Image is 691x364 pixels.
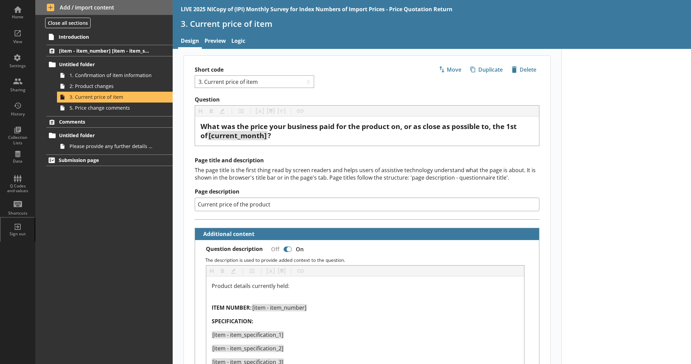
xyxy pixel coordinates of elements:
a: 2: Product changes [57,81,173,92]
div: Off [266,243,282,255]
button: Move [436,64,464,75]
li: Untitled folderPlease provide any further details that will help us to understand your business a... [50,130,173,152]
p: The description is used to provide added context to the question. [205,257,534,263]
a: [item - item_number] [item - item_specification_1] [46,45,173,56]
div: Sharing [6,87,30,93]
span: SPECIFICATION: [212,317,253,325]
div: Question [200,122,534,140]
div: On [293,243,309,255]
a: Untitled folder [46,59,173,70]
span: ITEM NUMBER: [212,304,252,311]
a: 1. Confirmation of item information [57,70,173,81]
li: CommentsUntitled folderPlease provide any further details that will help us to understand your bu... [35,116,173,152]
li: Untitled folder1. Confirmation of item information2: Product changes3. Current price of item5. Pr... [50,59,173,113]
button: Duplicate [467,64,506,75]
span: 1. Confirmation of item information [70,72,153,78]
span: Move [436,64,464,75]
span: 3. Current price of item [70,94,153,100]
div: Sign out [6,231,30,237]
label: Page description [195,188,539,195]
span: ? [268,131,271,140]
span: [item - item_specification_1] [212,331,283,339]
label: Short code [195,66,367,73]
span: Delete [509,64,539,75]
span: Untitled folder [59,132,150,139]
li: [item - item_number] [item - item_specification_1]Untitled folder1. Confirmation of item informat... [35,45,173,113]
span: [item - item_number] [item - item_specification_1] [59,48,150,54]
a: Design [178,34,202,49]
a: Logic [229,34,248,49]
span: 5. Price change comments [70,105,153,111]
h2: Page title and description [195,157,539,164]
span: [item - item_specification_2] [212,345,283,352]
a: 3. Current price of item [57,92,173,103]
div: History [6,111,30,117]
label: Question [195,96,539,103]
a: Introduction [46,31,173,42]
div: Data [6,159,30,164]
span: 2: Product changes [70,83,153,89]
span: [current_month] [209,131,267,140]
label: Question description [206,245,263,253]
div: Q Codes and values [6,184,30,194]
div: Settings [6,63,30,69]
span: 0 [305,78,311,85]
span: Add / import content [47,4,161,11]
div: Shortcuts [6,211,30,216]
button: Additional content [198,228,256,240]
div: LIVE 2025 NICopy of (IPI) Monthly Survey for Index Numbers of Import Prices - Price Quotation Return [181,5,453,13]
span: What was the price your business paid for the product on, or as close as possible to, the 1st of [200,122,518,140]
a: 5. Price change comments [57,103,173,113]
a: Comments [46,116,173,128]
span: Submission page [59,157,150,163]
a: Untitled folder [46,130,173,141]
span: Please provide any further details that will help us to understand your business and tell an indu... [70,143,153,149]
div: Collection Lists [6,135,30,145]
div: View [6,39,30,44]
span: [item - item_number] [252,304,306,311]
button: Close all sections [45,18,91,28]
span: Comments [59,119,150,125]
div: The page title is the first thing read by screen readers and helps users of assistive technology ... [195,166,539,181]
a: Preview [202,34,229,49]
span: Untitled folder [59,61,150,68]
a: Submission page [46,154,173,166]
span: Introduction [59,34,150,40]
span: Duplicate [467,64,505,75]
button: Delete [508,64,539,75]
span: Product details currently held: [212,282,289,290]
h1: 3. Current price of item [181,18,683,29]
a: Please provide any further details that will help us to understand your business and tell an indu... [57,141,173,152]
div: Home [6,14,30,20]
